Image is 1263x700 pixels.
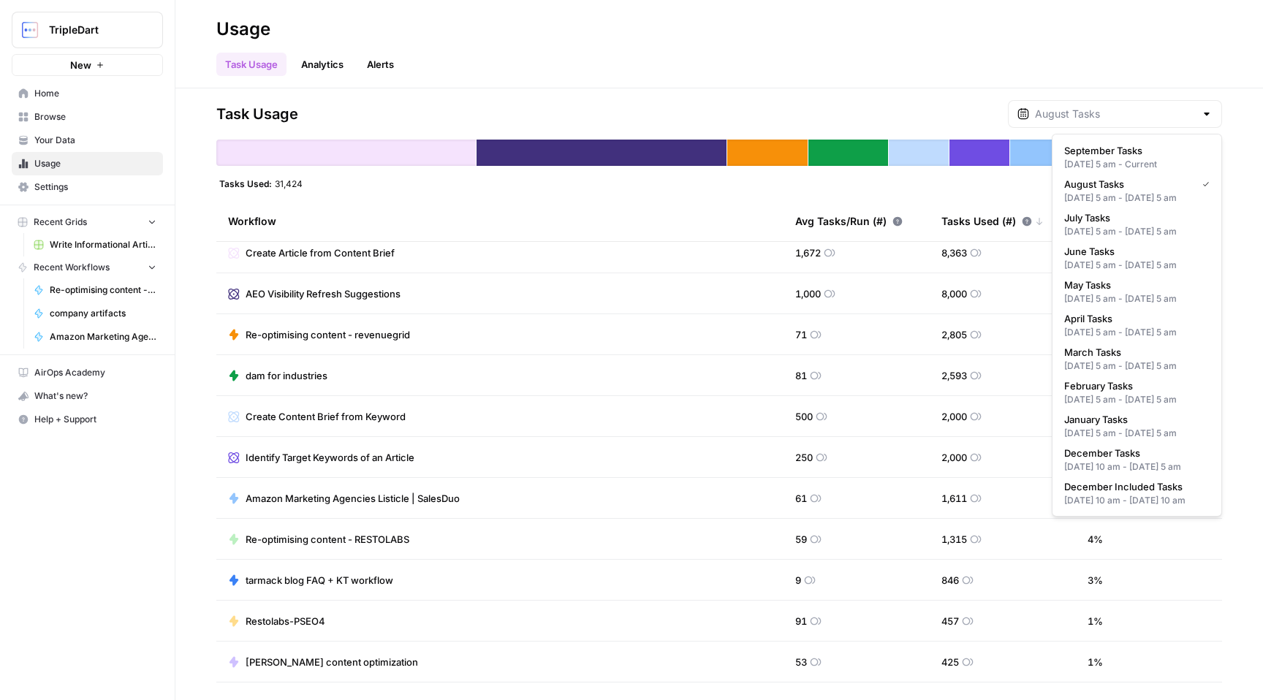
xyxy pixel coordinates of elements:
span: 9 [795,573,801,587]
span: Recent Grids [34,216,87,229]
span: August Tasks [1064,177,1191,191]
div: [DATE] 5 am - [DATE] 5 am [1064,359,1210,373]
div: [DATE] 5 am - [DATE] 5 am [1064,427,1210,440]
a: dam for industries [228,368,327,383]
span: Task Usage [216,104,298,124]
a: AirOps Academy [12,361,163,384]
a: Browse [12,105,163,129]
span: April Tasks [1064,311,1204,326]
span: December Included Tasks [1064,479,1204,494]
span: 61 [795,491,807,506]
span: Re-optimising content - revenuegrid [50,284,156,297]
a: Restolabs-PSEO4 [228,614,325,628]
span: tarmack blog FAQ + KT workflow [246,573,393,587]
span: Settings [34,180,156,194]
div: [DATE] 5 am - [DATE] 5 am [1064,225,1210,238]
span: Identify Target Keywords of an Article [246,450,414,465]
span: AirOps Academy [34,366,156,379]
span: 91 [795,614,807,628]
button: Workspace: TripleDart [12,12,163,48]
div: Tasks Used (#) [941,201,1044,241]
span: 425 [941,655,959,669]
input: August Tasks [1035,107,1195,121]
span: 2,593 [941,368,967,383]
span: September Tasks [1064,143,1204,158]
span: December Tasks [1064,446,1204,460]
div: [DATE] 5 am - [DATE] 5 am [1064,191,1210,205]
span: 59 [795,532,807,547]
div: [DATE] 5 am - [DATE] 5 am [1064,259,1210,272]
span: Tasks Used: [219,178,272,189]
a: Your Data [12,129,163,152]
span: 1,315 [941,532,967,547]
span: AEO Visibility Refresh Suggestions [246,286,401,301]
span: January Tasks [1064,412,1204,427]
a: Amazon Marketing Agencies Listicle | SalesDuo [27,325,163,349]
div: [DATE] 5 am - [DATE] 5 am [1064,393,1210,406]
span: 71 [795,327,807,342]
span: Usage [34,157,156,170]
div: What's new? [12,385,162,407]
a: Re-optimising content - revenuegrid [27,278,163,302]
span: Restolabs-PSEO4 [246,614,325,628]
span: Re-optimising content - revenuegrid [246,327,410,342]
span: 846 [941,573,959,587]
span: 8,363 [941,246,967,260]
span: February Tasks [1064,378,1204,393]
img: TripleDart Logo [17,17,43,43]
span: 1 % [1088,614,1103,628]
a: [PERSON_NAME] content optimization [228,655,418,669]
a: Home [12,82,163,105]
span: Your Data [34,134,156,147]
button: What's new? [12,384,163,408]
a: Usage [12,152,163,175]
div: Usage [216,18,270,41]
span: Help + Support [34,413,156,426]
span: New [70,58,91,72]
span: TripleDart [49,23,137,37]
span: 457 [941,614,959,628]
span: June Tasks [1064,244,1204,259]
span: 2,805 [941,327,967,342]
div: Workflow [228,201,772,241]
div: [DATE] 5 am - [DATE] 5 am [1064,326,1210,339]
span: 3 % [1088,573,1103,587]
span: Browse [34,110,156,123]
span: Amazon Marketing Agencies Listicle | SalesDuo [50,330,156,343]
span: company artifacts [50,307,156,320]
span: 1,672 [795,246,821,260]
span: 81 [795,368,807,383]
span: Create Article from Content Brief [246,246,395,260]
span: 500 [795,409,813,424]
span: 1,611 [941,491,967,506]
span: 2,000 [941,450,967,465]
span: Write Informational Article - AccuKnox [50,238,156,251]
span: 53 [795,655,807,669]
a: Settings [12,175,163,199]
div: [DATE] 10 am - [DATE] 10 am [1064,494,1210,507]
span: Create Content Brief from Keyword [246,409,406,424]
span: May Tasks [1064,278,1204,292]
a: Alerts [358,53,403,76]
span: 1,000 [795,286,821,301]
span: 1 % [1088,655,1103,669]
div: [DATE] 5 am - [DATE] 5 am [1064,292,1210,305]
button: Recent Grids [12,211,163,233]
span: July Tasks [1064,210,1204,225]
span: Recent Workflows [34,261,110,274]
a: tarmack blog FAQ + KT workflow [228,573,393,587]
span: Home [34,87,156,100]
span: 31,424 [275,178,303,189]
div: [DATE] 5 am - Current [1064,158,1210,171]
span: 2,000 [941,409,967,424]
div: Avg Tasks/Run (#) [795,201,903,241]
button: New [12,54,163,76]
span: 250 [795,450,813,465]
div: [DATE] 10 am - [DATE] 5 am [1064,460,1210,473]
span: 4 % [1088,532,1103,547]
a: Re-optimising content - revenuegrid [228,327,410,342]
button: Recent Workflows [12,256,163,278]
span: dam for industries [246,368,327,383]
span: [PERSON_NAME] content optimization [246,655,418,669]
span: Amazon Marketing Agencies Listicle | SalesDuo [246,491,460,506]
